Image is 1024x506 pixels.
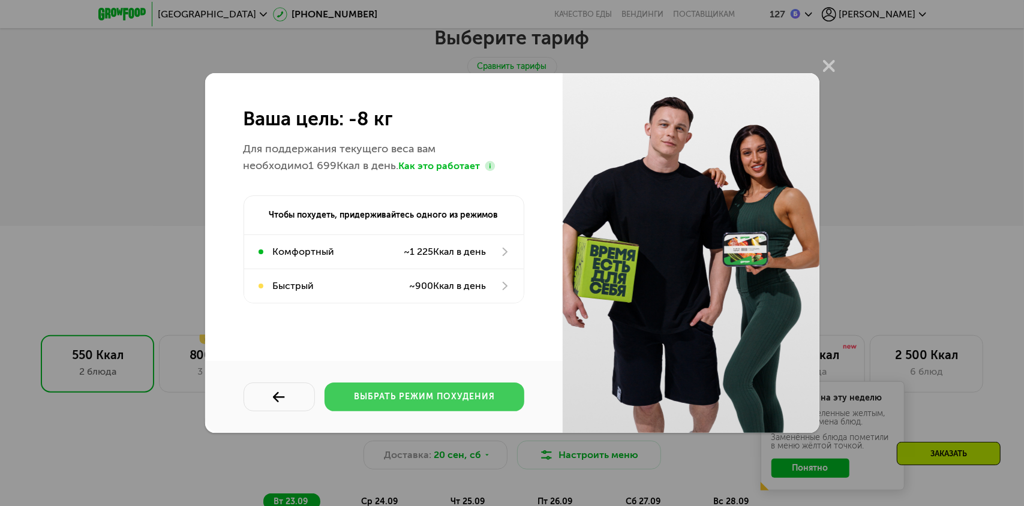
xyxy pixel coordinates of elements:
[410,246,434,257] span: 1 225
[244,196,524,234] div: Чтобы похудеть, придерживайтесь одного из режимов
[410,279,487,293] div: ~ Ккал в день
[404,245,487,259] div: ~ Ккал в день
[273,279,410,293] div: Быстрый
[244,107,524,131] h3: Ваша цель: -8 кг
[416,280,434,291] span: 900
[325,382,524,411] button: выбрать режим похудения
[273,245,404,259] div: Комфортный
[244,140,524,174] div: Для поддержания текущего веса вам необходимо Ккал в день.
[354,391,495,403] div: выбрать режим похудения
[399,159,496,173] a: Как это работает
[309,159,337,172] span: 1 699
